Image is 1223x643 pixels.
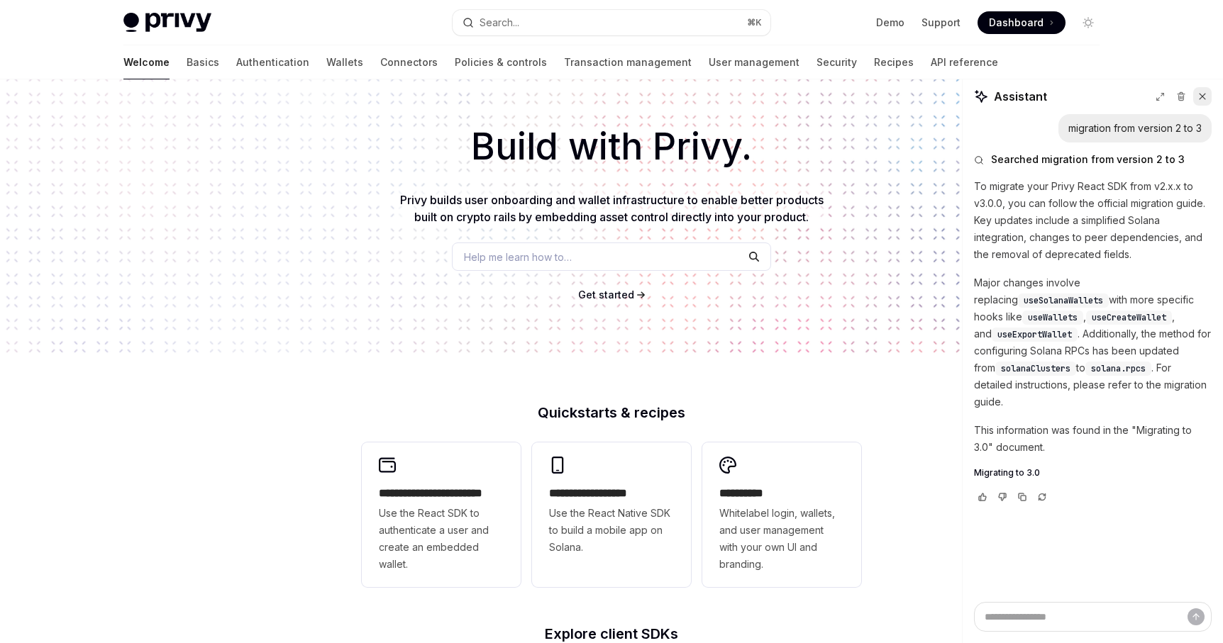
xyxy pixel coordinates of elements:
button: Searched migration from version 2 to 3 [974,152,1212,167]
a: **** **** **** ***Use the React Native SDK to build a mobile app on Solana. [532,442,691,587]
a: Policies & controls [455,45,547,79]
a: User management [709,45,799,79]
span: solanaClusters [1001,363,1070,374]
button: Toggle dark mode [1077,11,1100,34]
span: Use the React SDK to authenticate a user and create an embedded wallet. [379,505,504,573]
div: migration from version 2 to 3 [1068,121,1202,135]
a: Connectors [380,45,438,79]
a: Welcome [123,45,170,79]
a: Security [817,45,857,79]
p: Major changes involve replacing with more specific hooks like , , and . Additionally, the method ... [974,274,1212,410]
a: **** *****Whitelabel login, wallets, and user management with your own UI and branding. [702,442,861,587]
span: useWallets [1028,312,1078,323]
span: Searched migration from version 2 to 3 [991,152,1185,167]
h1: Build with Privy. [23,119,1200,174]
a: Transaction management [564,45,692,79]
a: API reference [931,45,998,79]
span: Migrating to 3.0 [974,467,1040,479]
span: Whitelabel login, wallets, and user management with your own UI and branding. [719,505,844,573]
a: Support [922,16,961,30]
span: Privy builds user onboarding and wallet infrastructure to enable better products built on crypto ... [400,193,824,224]
span: Dashboard [989,16,1044,30]
a: Get started [578,288,634,302]
img: light logo [123,13,211,33]
p: This information was found in the "Migrating to 3.0" document. [974,422,1212,456]
span: Get started [578,289,634,301]
a: Basics [187,45,219,79]
a: Recipes [874,45,914,79]
button: Search...⌘K [453,10,770,35]
span: useSolanaWallets [1024,295,1103,306]
span: useExportWallet [997,329,1072,340]
button: Send message [1188,608,1205,625]
div: Search... [480,14,519,31]
h2: Quickstarts & recipes [362,406,861,420]
a: Demo [876,16,904,30]
span: ⌘ K [747,17,762,28]
span: Assistant [994,88,1047,105]
h2: Explore client SDKs [362,627,861,641]
p: To migrate your Privy React SDK from v2.x.x to v3.0.0, you can follow the official migration guid... [974,178,1212,263]
a: Authentication [236,45,309,79]
span: Use the React Native SDK to build a mobile app on Solana. [549,505,674,556]
span: Help me learn how to… [464,250,572,264]
span: solana.rpcs [1091,363,1146,374]
a: Wallets [326,45,363,79]
a: Dashboard [978,11,1066,34]
span: useCreateWallet [1092,312,1166,323]
a: Migrating to 3.0 [974,467,1212,479]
